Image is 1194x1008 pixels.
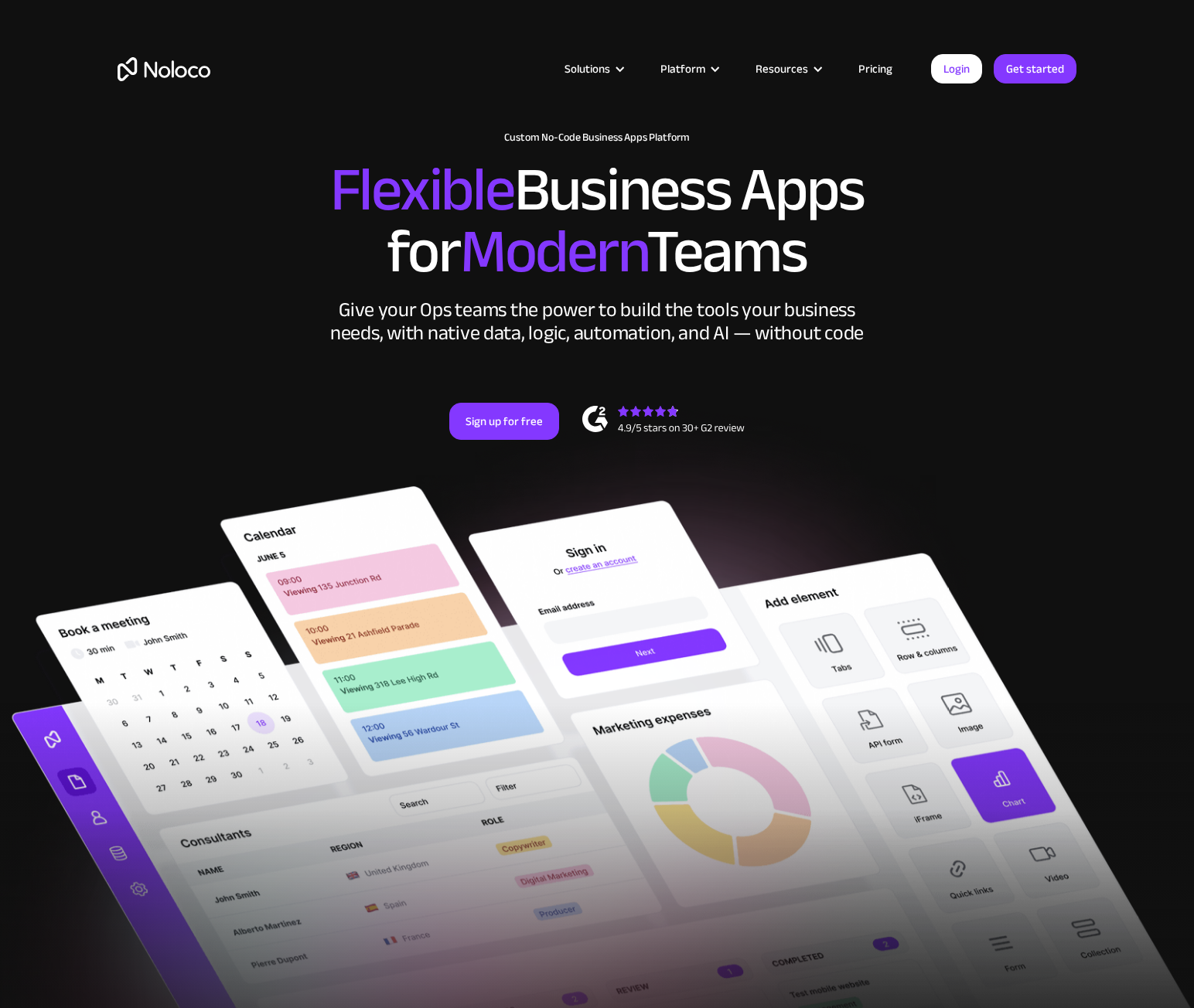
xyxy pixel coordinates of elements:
[660,59,705,79] div: Platform
[118,57,210,81] a: home
[736,59,839,79] div: Resources
[931,54,982,83] a: Login
[330,132,514,247] span: Flexible
[460,194,646,309] span: Modern
[641,59,736,79] div: Platform
[565,59,610,79] div: Solutions
[449,403,559,440] a: Sign up for free
[839,59,912,79] a: Pricing
[326,298,868,345] div: Give your Ops teams the power to build the tools your business needs, with native data, logic, au...
[545,59,641,79] div: Solutions
[994,54,1076,83] a: Get started
[756,59,808,79] div: Resources
[118,159,1076,283] h2: Business Apps for Teams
